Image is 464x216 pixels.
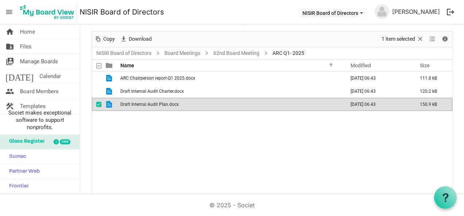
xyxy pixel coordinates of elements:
[389,4,443,19] a: [PERSON_NAME]
[20,84,59,99] span: Board Members
[120,76,195,81] span: ARC Chairperson report-Q1 2025.docx
[271,49,306,58] span: ARC Q1- 2025
[5,84,14,99] span: people
[5,135,45,149] span: Glass Register
[2,5,16,19] span: menu
[101,98,118,111] td: is template cell column header type
[375,4,389,19] img: no-profile-picture.svg
[20,24,35,39] span: Home
[103,35,116,44] span: Copy
[5,69,34,84] span: [DATE]
[101,85,118,98] td: is template cell column header type
[60,139,70,144] div: new
[120,63,134,68] span: Name
[440,35,450,44] button: Details
[343,98,412,111] td: June 12, 2025 06:43 column header Modified
[18,3,77,21] img: My Board View Logo
[412,85,452,98] td: 120.2 kB is template cell column header Size
[101,72,118,85] td: is template cell column header type
[298,8,368,18] button: NISIR Board of Directors dropdownbutton
[20,99,46,113] span: Templates
[5,164,40,179] span: Partner Web
[5,39,14,54] span: folder_shared
[120,102,179,107] span: Draft Internal Audit Plan.docx
[428,35,437,44] button: View dropdownbutton
[92,32,117,47] div: Copy
[92,85,101,98] td: checkbox
[412,72,452,85] td: 111.8 kB is template cell column header Size
[5,54,14,69] span: switch_account
[118,98,343,111] td: Draft Internal Audit Plan.docx is template cell column header Name
[5,99,14,113] span: construction
[5,149,26,164] span: Sumac
[95,49,153,58] a: NISIR Board of Directors
[80,5,164,19] a: NISIR Board of Directors
[92,72,101,85] td: checkbox
[93,35,116,44] button: Copy
[118,72,343,85] td: ARC Chairperson report-Q1 2025.docx is template cell column header Name
[212,49,261,58] a: 62nd Board Meeting
[420,63,430,68] span: Size
[426,32,439,47] div: View
[128,35,152,44] span: Download
[163,49,202,58] a: Board Meetings
[343,72,412,85] td: June 12, 2025 06:43 column header Modified
[380,35,425,44] button: Selection
[3,109,77,131] span: Societ makes exceptional software to support nonprofits.
[381,35,416,44] span: 1 item selected
[20,54,58,69] span: Manage Boards
[351,63,371,68] span: Modified
[119,35,153,44] button: Download
[118,85,343,98] td: Draft Internal Audit Charter.docx is template cell column header Name
[18,3,80,21] a: My Board View Logo
[412,98,452,111] td: 150.9 kB is template cell column header Size
[439,32,451,47] div: Details
[5,24,14,39] span: home
[39,69,61,84] span: Calendar
[379,32,426,47] div: Clear selection
[343,85,412,98] td: June 12, 2025 06:43 column header Modified
[5,179,29,194] span: Frontier
[120,89,184,94] span: Draft Internal Audit Charter.docx
[209,201,255,209] a: © 2025 - Societ
[20,39,32,54] span: Files
[443,4,458,20] button: logout
[92,98,101,111] td: checkbox
[117,32,154,47] div: Download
